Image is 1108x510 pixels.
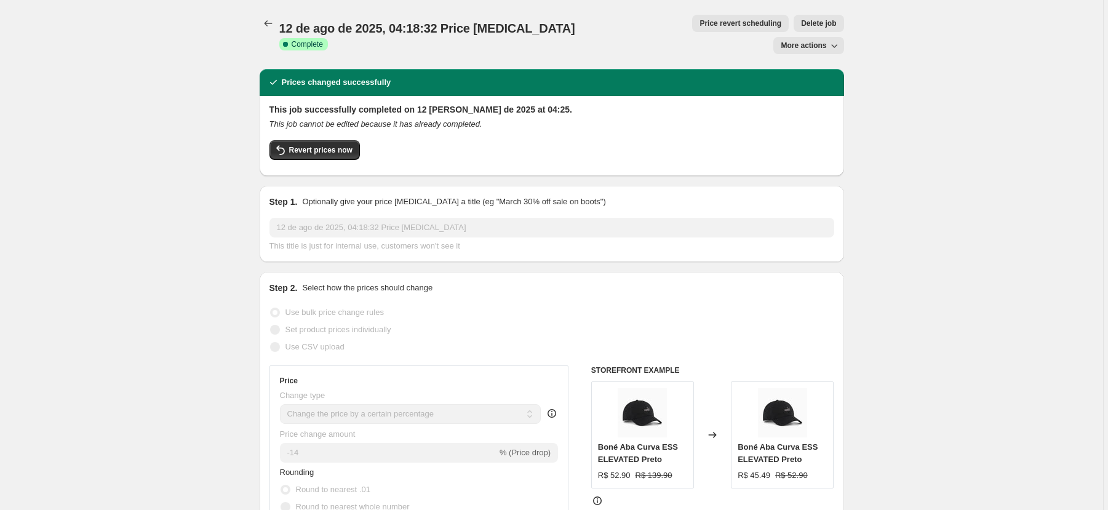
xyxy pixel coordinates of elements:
img: png_80x.jpg [618,388,667,437]
strike: R$ 52.90 [775,469,808,482]
button: Revert prices now [269,140,360,160]
input: -15 [280,443,497,463]
div: R$ 52.90 [598,469,631,482]
i: This job cannot be edited because it has already completed. [269,119,482,129]
span: Revert prices now [289,145,353,155]
span: Price revert scheduling [699,18,781,28]
span: Round to nearest .01 [296,485,370,494]
h2: This job successfully completed on 12 [PERSON_NAME] de 2025 at 04:25. [269,103,834,116]
img: png_80x.jpg [758,388,807,437]
div: help [546,407,558,420]
span: Use bulk price change rules [285,308,384,317]
span: Boné Aba Curva ESS ELEVATED Preto [598,442,678,464]
span: % (Price drop) [500,448,551,457]
span: Complete [292,39,323,49]
span: Use CSV upload [285,342,345,351]
button: Price change jobs [260,15,277,32]
span: Rounding [280,468,314,477]
h6: STOREFRONT EXAMPLE [591,365,834,375]
button: More actions [773,37,843,54]
span: Change type [280,391,325,400]
h3: Price [280,376,298,386]
p: Optionally give your price [MEDICAL_DATA] a title (eg "March 30% off sale on boots") [302,196,605,208]
p: Select how the prices should change [302,282,432,294]
input: 30% off holiday sale [269,218,834,237]
h2: Step 2. [269,282,298,294]
span: Set product prices individually [285,325,391,334]
span: Delete job [801,18,836,28]
span: 12 de ago de 2025, 04:18:32 Price [MEDICAL_DATA] [279,22,575,35]
button: Price revert scheduling [692,15,789,32]
h2: Step 1. [269,196,298,208]
span: Price change amount [280,429,356,439]
div: R$ 45.49 [738,469,770,482]
span: This title is just for internal use, customers won't see it [269,241,460,250]
strike: R$ 139.90 [636,469,672,482]
h2: Prices changed successfully [282,76,391,89]
span: More actions [781,41,826,50]
button: Delete job [794,15,843,32]
span: Boné Aba Curva ESS ELEVATED Preto [738,442,818,464]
